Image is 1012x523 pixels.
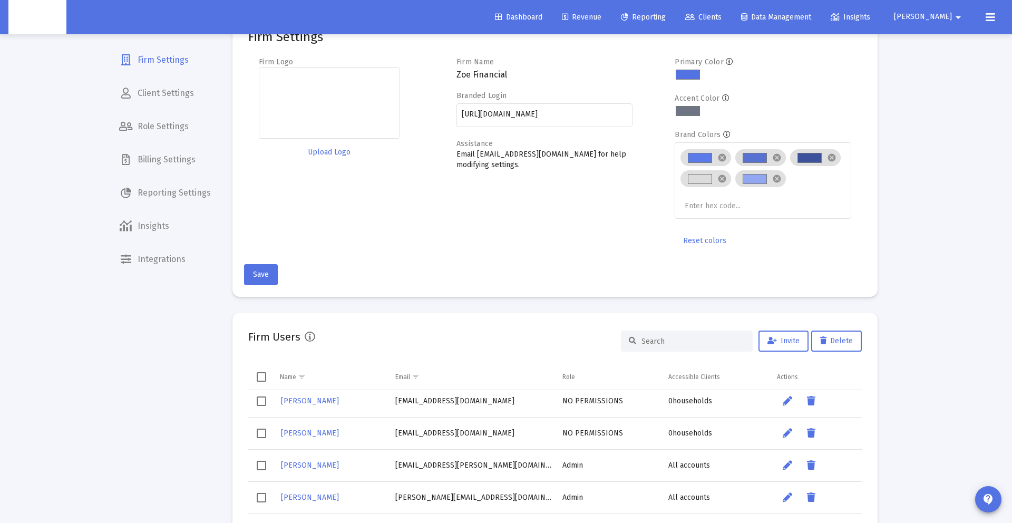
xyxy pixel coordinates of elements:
[683,236,726,245] span: Reset colors
[244,264,278,285] button: Save
[456,91,507,100] label: Branded Login
[668,429,712,438] span: 0 households
[248,328,300,345] h2: Firm Users
[281,396,339,405] span: [PERSON_NAME]
[111,47,219,73] a: Firm Settings
[259,142,400,163] button: Upload Logo
[982,493,995,506] mat-icon: contact_support
[685,202,764,210] input: Enter hex code...
[668,461,710,470] span: All accounts
[111,114,219,139] a: Role Settings
[257,396,266,406] div: Select row
[685,13,722,22] span: Clients
[259,57,294,66] label: Firm Logo
[280,425,340,441] a: [PERSON_NAME]
[772,153,782,162] mat-icon: cancel
[4,70,609,89] p: This performance report provides information regarding the previously listed accounts that are be...
[257,372,266,382] div: Select all
[390,481,557,514] td: [PERSON_NAME][EMAIL_ADDRESS][DOMAIN_NAME]
[257,429,266,438] div: Select row
[111,147,219,172] a: Billing Settings
[612,7,674,28] a: Reporting
[772,364,862,390] td: Column Actions
[486,7,551,28] a: Dashboard
[280,393,340,409] a: [PERSON_NAME]
[675,57,724,66] label: Primary Color
[412,373,420,381] span: Show filter options for column 'Email'
[4,7,609,46] p: Past performance is not indicative of future performance. Principal value and investment return w...
[675,230,735,251] button: Reset colors
[275,364,390,390] td: Column Name
[811,331,862,352] button: Delete
[733,7,820,28] a: Data Management
[281,461,339,470] span: [PERSON_NAME]
[390,385,557,417] td: [EMAIL_ADDRESS][DOMAIN_NAME]
[822,7,879,28] a: Insights
[677,7,730,28] a: Clients
[621,13,666,22] span: Reporting
[390,364,557,390] td: Column Email
[663,364,772,390] td: Column Accessible Clients
[641,337,745,346] input: Search
[831,13,870,22] span: Insights
[717,174,727,183] mat-icon: cancel
[281,429,339,438] span: [PERSON_NAME]
[675,94,719,103] label: Accent Color
[741,13,811,22] span: Data Management
[772,174,782,183] mat-icon: cancel
[553,7,610,28] a: Revenue
[257,461,266,470] div: Select row
[767,336,800,345] span: Invite
[668,493,710,502] span: All accounts
[280,458,340,473] a: [PERSON_NAME]
[820,336,853,345] span: Delete
[390,449,557,481] td: [EMAIL_ADDRESS][PERSON_NAME][DOMAIN_NAME]
[16,7,59,28] img: Dashboard
[259,67,400,139] img: Firm logo
[894,13,952,22] span: [PERSON_NAME]
[281,493,339,502] span: [PERSON_NAME]
[257,493,266,502] div: Select row
[827,153,836,162] mat-icon: cancel
[668,373,720,381] div: Accessible Clients
[758,331,809,352] button: Invite
[777,373,798,381] div: Actions
[680,147,846,212] mat-chip-list: Brand colors
[562,493,583,502] span: Admin
[308,148,351,157] span: Upload Logo
[557,364,664,390] td: Column Role
[562,396,623,405] span: NO PERMISSIONS
[111,180,219,206] a: Reporting Settings
[562,373,575,381] div: Role
[562,461,583,470] span: Admin
[881,6,977,27] button: [PERSON_NAME]
[280,490,340,505] a: [PERSON_NAME]
[111,81,219,106] a: Client Settings
[562,429,623,438] span: NO PERMISSIONS
[717,153,727,162] mat-icon: cancel
[675,130,721,139] label: Brand Colors
[668,396,712,405] span: 0 households
[253,270,269,279] span: Save
[562,13,601,22] span: Revenue
[111,247,219,272] a: Integrations
[298,373,306,381] span: Show filter options for column 'Name'
[248,32,323,42] mat-card-title: Firm Settings
[395,373,410,381] div: Email
[280,373,296,381] div: Name
[456,139,493,148] label: Assistance
[390,417,557,449] td: [EMAIL_ADDRESS][DOMAIN_NAME]
[952,7,965,28] mat-icon: arrow_drop_down
[456,67,633,82] h3: Zoe Financial
[111,214,219,239] a: Insights
[456,57,494,66] label: Firm Name
[495,13,542,22] span: Dashboard
[456,149,633,170] p: Email [EMAIL_ADDRESS][DOMAIN_NAME] for help modifying settings.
